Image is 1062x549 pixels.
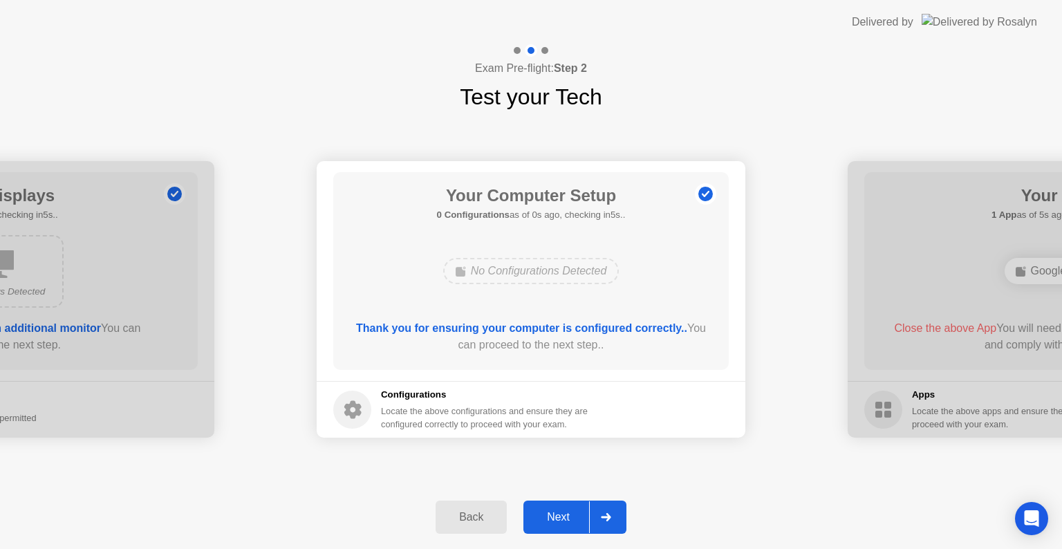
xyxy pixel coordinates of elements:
div: No Configurations Detected [443,258,619,284]
h1: Test your Tech [460,80,602,113]
button: Back [436,501,507,534]
div: Locate the above configurations and ensure they are configured correctly to proceed with your exam. [381,404,590,431]
div: Delivered by [852,14,913,30]
b: Step 2 [554,62,587,74]
img: Delivered by Rosalyn [922,14,1037,30]
button: Next [523,501,626,534]
div: Next [528,511,589,523]
div: Back [440,511,503,523]
b: 0 Configurations [437,210,510,220]
h5: Configurations [381,388,590,402]
b: Thank you for ensuring your computer is configured correctly.. [356,322,687,334]
h4: Exam Pre-flight: [475,60,587,77]
div: Open Intercom Messenger [1015,502,1048,535]
h5: as of 0s ago, checking in5s.. [437,208,626,222]
h1: Your Computer Setup [437,183,626,208]
div: You can proceed to the next step.. [353,320,709,353]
